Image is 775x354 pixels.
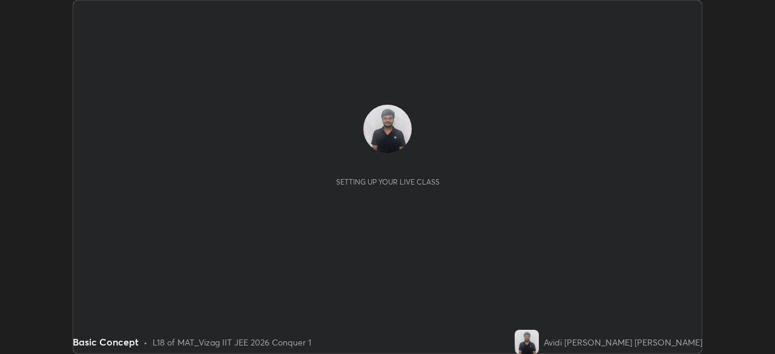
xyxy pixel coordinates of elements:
img: fdab62d5ebe0400b85cf6e9720f7db06.jpg [515,330,539,354]
div: • [143,336,148,349]
div: L18 of MAT_Vizag IIT JEE 2026 Conquer 1 [153,336,311,349]
div: Avidi [PERSON_NAME] [PERSON_NAME] [544,336,702,349]
div: Setting up your live class [336,177,440,186]
div: Basic Concept [73,335,139,349]
img: fdab62d5ebe0400b85cf6e9720f7db06.jpg [363,105,412,153]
